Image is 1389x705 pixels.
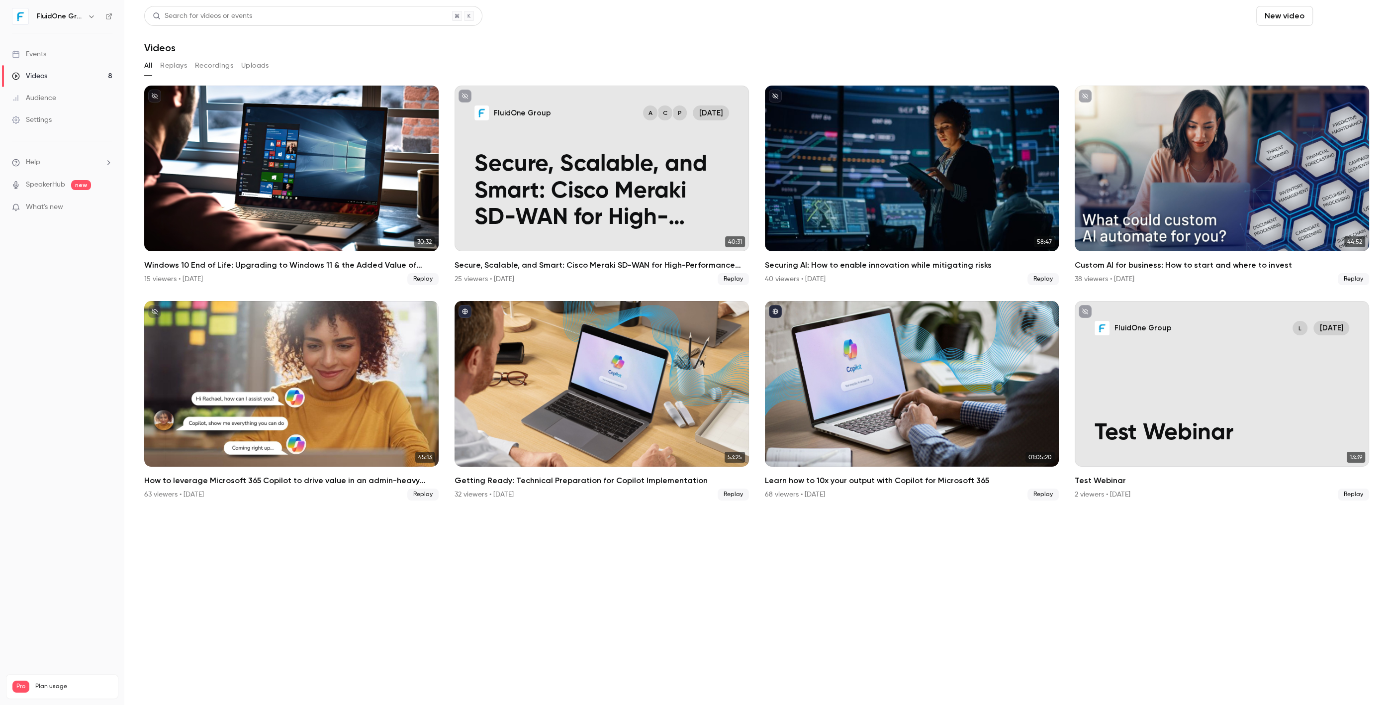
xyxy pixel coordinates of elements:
[455,475,749,487] h2: Getting Ready: Technical Preparation for Copilot Implementation
[241,58,269,74] button: Uploads
[725,452,745,463] span: 53:25
[455,86,749,285] li: Secure, Scalable, and Smart: Cisco Meraki SD-WAN for High-Performance Enterprises
[148,305,161,318] button: unpublished
[1075,301,1369,501] a: Test WebinarFluidOne GroupL[DATE]Test Webinar13:39Test Webinar2 viewers • [DATE]Replay
[144,301,439,501] li: How to leverage Microsoft 365 Copilot to drive value in an admin-heavy world
[12,157,112,168] li: help-dropdown-opener
[1075,475,1369,487] h2: Test Webinar
[656,104,673,121] div: C
[144,86,439,285] a: 30:32Windows 10 End of Life: Upgrading to Windows 11 & the Added Value of Business Premium15 view...
[765,86,1059,285] a: 58:47Securing AI: How to enable innovation while mitigating risks40 viewers • [DATE]Replay
[100,203,112,212] iframe: Noticeable Trigger
[26,202,63,212] span: What's new
[144,42,176,54] h1: Videos
[765,301,1059,501] li: Learn how to 10x your output with Copilot for Microsoft 365
[1338,273,1369,285] span: Replay
[769,305,782,318] button: published
[765,475,1059,487] h2: Learn how to 10x your output with Copilot for Microsoft 365
[144,259,439,271] h2: Windows 10 End of Life: Upgrading to Windows 11 & the Added Value of Business Premium
[144,86,439,285] li: Windows 10 End of Life: Upgrading to Windows 11 & the Added Value of Business Premium
[718,489,749,501] span: Replay
[1095,321,1110,336] img: Test Webinar
[1027,273,1059,285] span: Replay
[12,93,56,103] div: Audience
[765,259,1059,271] h2: Securing AI: How to enable innovation while mitigating risks
[144,6,1369,699] section: Videos
[455,301,749,501] li: Getting Ready: Technical Preparation for Copilot Implementation
[144,58,152,74] button: All
[671,104,688,121] div: P
[1075,259,1369,271] h2: Custom AI for business: How to start and where to invest
[494,108,551,118] p: FluidOne Group
[414,236,435,247] span: 30:32
[1114,323,1171,333] p: FluidOne Group
[195,58,233,74] button: Recordings
[459,90,471,102] button: unpublished
[12,681,29,693] span: Pro
[455,490,514,500] div: 32 viewers • [DATE]
[1025,452,1055,463] span: 01:05:20
[1027,489,1059,501] span: Replay
[12,49,46,59] div: Events
[35,683,112,691] span: Plan usage
[26,180,65,190] a: SpeakerHub
[725,236,745,247] span: 40:31
[455,274,514,284] div: 25 viewers • [DATE]
[1075,86,1369,285] a: 44:52Custom AI for business: How to start and where to invest38 viewers • [DATE]Replay
[455,301,749,501] a: 53:25Getting Ready: Technical Preparation for Copilot Implementation32 viewers • [DATE]Replay
[769,90,782,102] button: unpublished
[407,273,439,285] span: Replay
[160,58,187,74] button: Replays
[1034,236,1055,247] span: 58:47
[1095,420,1349,447] p: Test Webinar
[1075,274,1134,284] div: 38 viewers • [DATE]
[26,157,40,168] span: Help
[415,452,435,463] span: 45:13
[1317,6,1369,26] button: Schedule
[765,301,1059,501] a: 01:05:20Learn how to 10x your output with Copilot for Microsoft 36568 viewers • [DATE]Replay
[765,274,826,284] div: 40 viewers • [DATE]
[459,305,471,318] button: published
[1079,305,1092,318] button: unpublished
[474,151,729,231] p: Secure, Scalable, and Smart: Cisco Meraki SD-WAN for High-Performance Enterprises
[1347,452,1365,463] span: 13:39
[144,301,439,501] a: 45:13How to leverage Microsoft 365 Copilot to drive value in an admin-heavy world63 viewers • [DA...
[1292,320,1308,337] div: L
[474,105,489,120] img: Secure, Scalable, and Smart: Cisco Meraki SD-WAN for High-Performance Enterprises
[144,86,1369,501] ul: Videos
[1256,6,1313,26] button: New video
[765,490,825,500] div: 68 viewers • [DATE]
[153,11,252,21] div: Search for videos or events
[1313,321,1350,336] span: [DATE]
[144,475,439,487] h2: How to leverage Microsoft 365 Copilot to drive value in an admin-heavy world
[1344,236,1365,247] span: 44:52
[144,274,203,284] div: 15 viewers • [DATE]
[71,180,91,190] span: new
[642,104,659,121] div: A
[1075,86,1369,285] li: Custom AI for business: How to start and where to invest
[1075,301,1369,501] li: Test Webinar
[718,273,749,285] span: Replay
[12,8,28,24] img: FluidOne Group
[1075,490,1130,500] div: 2 viewers • [DATE]
[12,71,47,81] div: Videos
[407,489,439,501] span: Replay
[12,115,52,125] div: Settings
[455,86,749,285] a: Secure, Scalable, and Smart: Cisco Meraki SD-WAN for High-Performance EnterprisesFluidOne GroupPC...
[144,490,204,500] div: 63 viewers • [DATE]
[693,105,729,120] span: [DATE]
[1079,90,1092,102] button: unpublished
[455,259,749,271] h2: Secure, Scalable, and Smart: Cisco Meraki SD-WAN for High-Performance Enterprises
[765,86,1059,285] li: Securing AI: How to enable innovation while mitigating risks
[1338,489,1369,501] span: Replay
[148,90,161,102] button: unpublished
[37,11,84,21] h6: FluidOne Group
